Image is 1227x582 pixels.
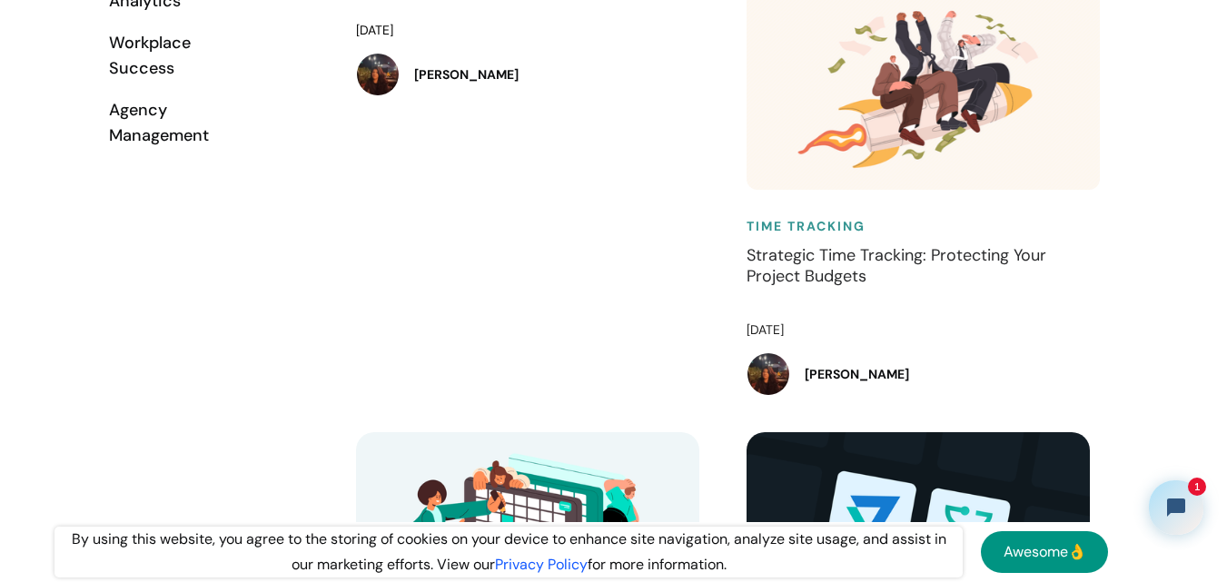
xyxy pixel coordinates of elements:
[805,365,909,383] h5: [PERSON_NAME]
[747,245,1101,309] h4: Strategic Time Tracking: Protecting Your Project Budgets
[356,18,710,44] div: [DATE]
[747,318,1101,343] div: [DATE]
[356,53,710,96] a: [PERSON_NAME]
[981,531,1108,573] a: Awesome👌
[747,352,1101,396] a: [PERSON_NAME]
[109,31,245,82] div: Workplace Success
[414,65,519,84] h5: [PERSON_NAME]
[1133,465,1219,550] iframe: Tidio Chat
[747,217,1101,236] h6: Time Tracking
[495,555,588,574] a: Privacy Policy
[109,98,245,149] div: Agency Management
[54,527,963,577] div: By using this website, you agree to the storing of cookies on your device to enhance site navigat...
